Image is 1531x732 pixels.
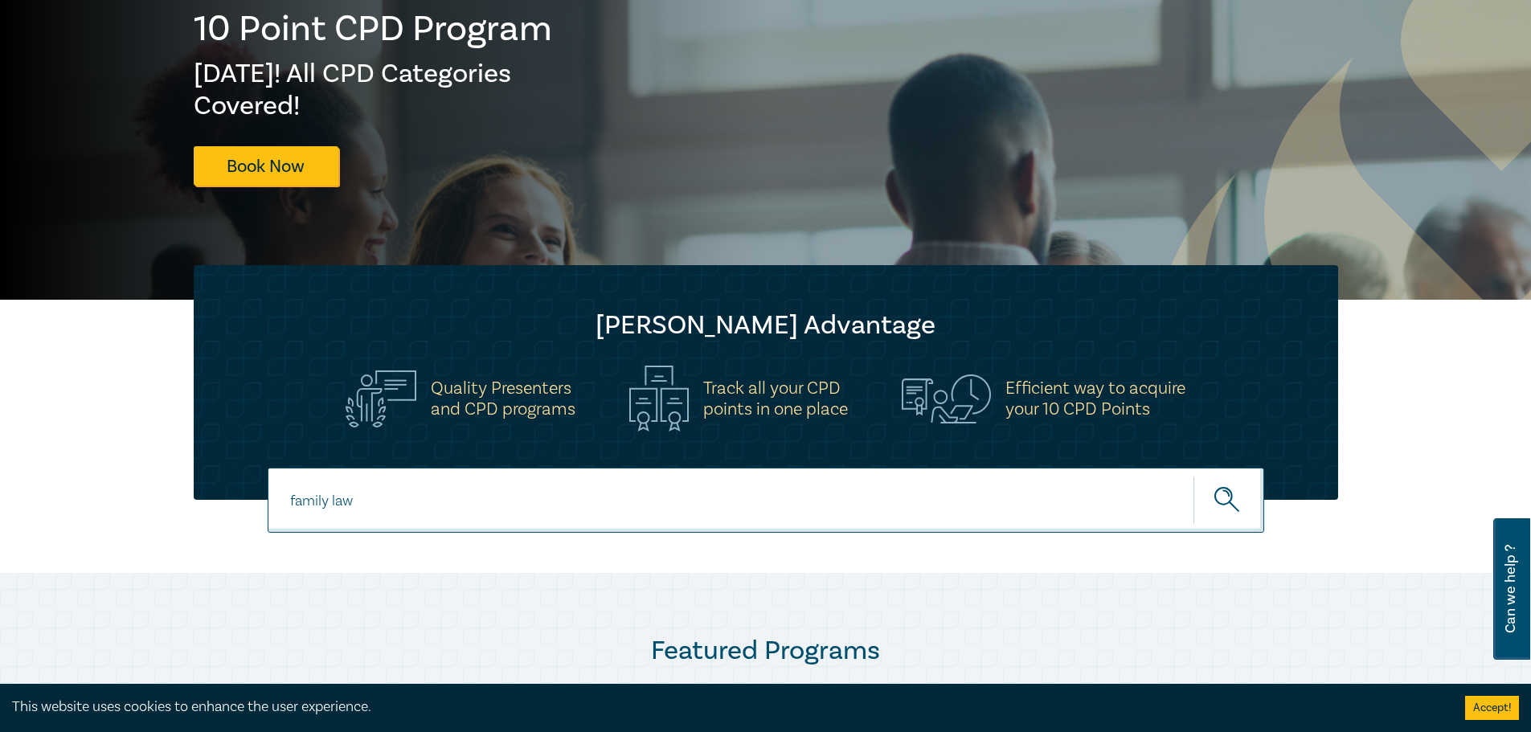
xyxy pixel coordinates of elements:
[194,8,554,50] h1: 10 Point CPD Program
[194,635,1338,667] h2: Featured Programs
[902,374,991,423] img: Efficient way to acquire<br>your 10 CPD Points
[268,468,1264,533] input: Search for a program title, program description or presenter name
[12,697,1441,718] div: This website uses cookies to enhance the user experience.
[431,378,575,419] h5: Quality Presenters and CPD programs
[1465,696,1519,720] button: Accept cookies
[1503,528,1518,650] span: Can we help ?
[346,370,416,427] img: Quality Presenters<br>and CPD programs
[703,378,848,419] h5: Track all your CPD points in one place
[226,309,1306,341] h2: [PERSON_NAME] Advantage
[194,58,554,122] h2: [DATE]! All CPD Categories Covered!
[1005,378,1185,419] h5: Efficient way to acquire your 10 CPD Points
[629,366,689,431] img: Track all your CPD<br>points in one place
[194,146,338,186] a: Book Now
